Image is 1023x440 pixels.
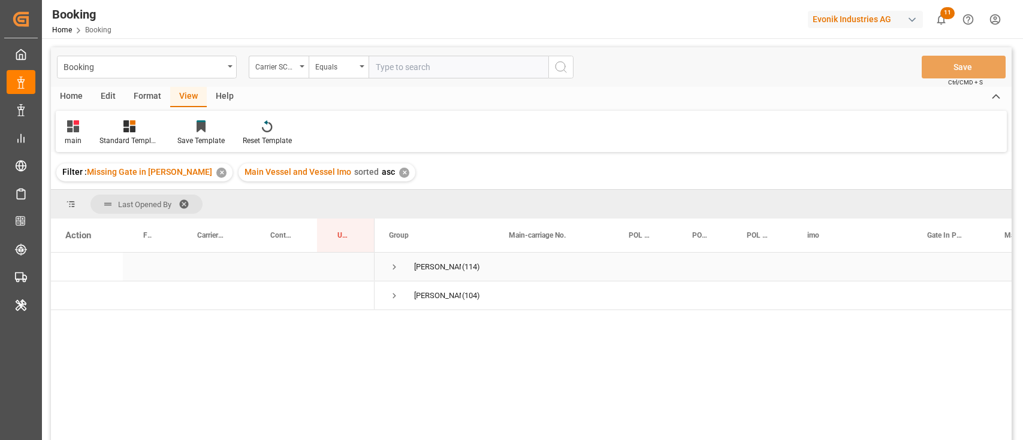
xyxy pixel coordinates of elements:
span: POL Name [629,231,653,239]
div: Press SPACE to select this row. [51,253,375,281]
div: Evonik Industries AG [808,11,923,28]
span: Gate In POL [927,231,965,239]
div: Equals [315,59,356,72]
div: ✕ [216,168,227,178]
div: Reset Template [243,135,292,146]
span: Group [389,231,409,239]
span: Update Last Opened By [337,231,349,239]
span: Main Vessel and Vessel Imo [245,167,351,177]
span: POL Region Name [747,231,768,239]
span: Last Opened By [118,200,171,209]
span: Carrier Booking No. [197,231,225,239]
span: Main-carriage No. [509,231,566,239]
div: [PERSON_NAME] [414,282,461,309]
input: Type to search [369,56,548,78]
div: Home [51,87,92,107]
div: main [65,135,82,146]
span: Missing Gate in [PERSON_NAME] [87,167,212,177]
button: Evonik Industries AG [808,8,928,31]
button: show 11 new notifications [928,6,955,33]
button: Help Center [955,6,982,33]
div: [PERSON_NAME] [414,253,461,281]
span: POL Locode [692,231,707,239]
div: Standard Templates [99,135,159,146]
div: Format [125,87,170,107]
div: Help [207,87,243,107]
button: open menu [249,56,309,78]
div: Save Template [177,135,225,146]
span: 11 [940,7,955,19]
div: Edit [92,87,125,107]
div: Booking [64,59,224,74]
div: Carrier SCAC [255,59,296,72]
div: View [170,87,207,107]
a: Home [52,26,72,34]
button: open menu [57,56,237,78]
div: Booking [52,5,111,23]
span: Filter : [62,167,87,177]
span: imo [807,231,819,239]
span: (114) [462,253,480,281]
button: open menu [309,56,369,78]
span: (104) [462,282,480,309]
span: asc [382,167,395,177]
span: Freight Forwarder's Reference No. [143,231,152,239]
span: Ctrl/CMD + S [948,78,983,87]
div: Press SPACE to select this row. [51,281,375,310]
button: search button [548,56,574,78]
div: ✕ [399,168,409,178]
span: Container No. [270,231,292,239]
span: sorted [354,167,379,177]
div: Action [65,230,91,241]
button: Save [922,56,1006,78]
